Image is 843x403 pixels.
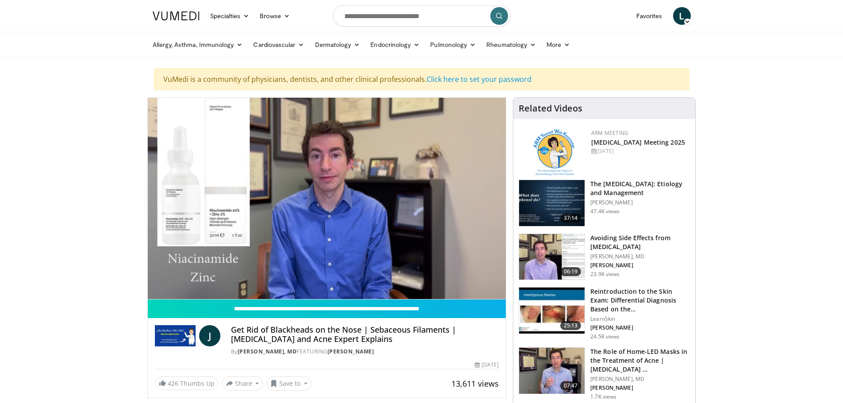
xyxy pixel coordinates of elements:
[205,7,255,25] a: Specialties
[590,180,690,197] h3: The [MEDICAL_DATA]: Etiology and Management
[168,379,178,388] span: 426
[519,180,585,226] img: c5af237d-e68a-4dd3-8521-77b3daf9ece4.150x105_q85_crop-smart_upscale.jpg
[590,253,690,260] p: [PERSON_NAME], MD
[590,287,690,314] h3: Reintroduction to the Skin Exam: Differential Diagnosis Based on the…
[425,36,481,54] a: Pulmonology
[541,36,575,54] a: More
[591,138,685,146] a: [MEDICAL_DATA] Meeting 2025
[560,381,581,390] span: 07:47
[222,376,263,391] button: Share
[427,74,531,84] a: Click here to set your password
[519,103,582,114] h4: Related Videos
[154,68,689,90] div: VuMedi is a community of physicians, dentists, and other clinical professionals.
[560,321,581,330] span: 25:13
[590,262,690,269] p: [PERSON_NAME]
[153,12,200,20] img: VuMedi Logo
[481,36,541,54] a: Rheumatology
[365,36,425,54] a: Endocrinology
[519,234,585,280] img: 6f9900f7-f6e7-4fd7-bcbb-2a1dc7b7d476.150x105_q85_crop-smart_upscale.jpg
[231,325,499,344] h4: Get Rid of Blackheads on the Nose | Sebaceous Filaments | [MEDICAL_DATA] and Acne Expert Explains
[590,199,690,206] p: [PERSON_NAME]
[519,287,690,340] a: 25:13 Reintroduction to the Skin Exam: Differential Diagnosis Based on the… LearnSkin [PERSON_NAM...
[333,5,510,27] input: Search topics, interventions
[148,98,506,299] video-js: Video Player
[560,267,581,276] span: 06:19
[519,348,585,394] img: bdc749e8-e5f5-404f-8c3a-bce07f5c1739.150x105_q85_crop-smart_upscale.jpg
[631,7,668,25] a: Favorites
[310,36,366,54] a: Dermatology
[475,361,499,369] div: [DATE]
[451,378,499,389] span: 13,611 views
[590,333,620,340] p: 24.5K views
[248,36,309,54] a: Cardiovascular
[147,36,248,54] a: Allergy, Asthma, Immunology
[590,347,690,374] h3: The Role of Home-LED Masks in the Treatment of Acne | [MEDICAL_DATA] …
[199,325,220,346] a: J
[231,348,499,356] div: By FEATURING
[590,315,690,322] p: LearnSkin
[519,180,690,226] a: 37:14 The [MEDICAL_DATA]: Etiology and Management [PERSON_NAME] 47.4K views
[590,234,690,251] h3: Avoiding Side Effects from [MEDICAL_DATA]
[519,288,585,334] img: 022c50fb-a848-4cac-a9d8-ea0906b33a1b.150x105_q85_crop-smart_upscale.jpg
[519,347,690,400] a: 07:47 The Role of Home-LED Masks in the Treatment of Acne | [MEDICAL_DATA] … [PERSON_NAME], MD [P...
[519,234,690,280] a: 06:19 Avoiding Side Effects from [MEDICAL_DATA] [PERSON_NAME], MD [PERSON_NAME] 23.9K views
[327,348,374,355] a: [PERSON_NAME]
[590,324,690,331] p: [PERSON_NAME]
[254,7,295,25] a: Browse
[590,393,616,400] p: 1.7K views
[590,271,620,278] p: 23.9K views
[591,129,628,137] a: ARM Meeting
[155,325,196,346] img: John Barbieri, MD
[591,147,688,155] div: [DATE]
[673,7,691,25] a: L
[560,214,581,223] span: 37:14
[266,376,312,391] button: Save to
[238,348,297,355] a: [PERSON_NAME], MD
[533,129,574,176] img: 89a28c6a-718a-466f-b4d1-7c1f06d8483b.png.150x105_q85_autocrop_double_scale_upscale_version-0.2.png
[590,384,690,391] p: [PERSON_NAME]
[590,208,620,215] p: 47.4K views
[590,376,690,383] p: [PERSON_NAME], MD
[155,376,219,390] a: 426 Thumbs Up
